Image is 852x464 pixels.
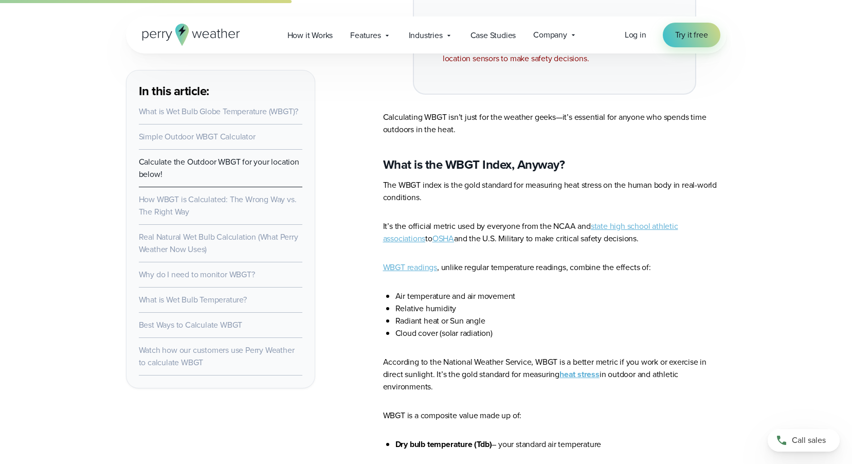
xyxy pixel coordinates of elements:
[139,156,299,180] a: Calculate the Outdoor WBGT for your location below!
[350,29,380,42] span: Features
[462,25,525,46] a: Case Studies
[675,29,708,41] span: Try it free
[139,231,298,255] a: Real Natural Wet Bulb Calculation (What Perry Weather Now Uses)
[383,179,727,204] p: The WBGT index is the gold standard for measuring heat stress on the human body in real-world con...
[533,29,567,41] span: Company
[395,438,492,450] strong: Dry bulb temperature (Tdb)
[470,29,516,42] span: Case Studies
[383,156,727,173] h3: What is the WBGT Index, Anyway?
[395,327,727,340] li: Cloud cover (solar radiation)
[139,105,299,117] a: What is Wet Bulb Globe Temperature (WBGT)?
[395,438,727,451] li: – your standard air temperature
[383,111,727,136] p: Calculating WBGT isn’t just for the weather geeks—it’s essential for anyone who spends time outdo...
[383,409,727,422] p: WBGT is a composite value made up of:
[663,23,720,47] a: Try it free
[383,220,727,245] p: It’s the official metric used by everyone from the NCAA and to and the U.S. Military to make crit...
[139,131,256,142] a: Simple Outdoor WBGT Calculator
[383,220,678,244] a: state high school athletic associations
[279,25,342,46] a: How it Works
[383,261,727,274] p: , unlike regular temperature readings, combine the effects of:
[559,368,600,380] a: heat stress
[395,302,727,315] li: Relative humidity
[383,261,437,273] a: WBGT readings
[625,29,646,41] a: Log in
[139,269,255,280] a: Why do I need to monitor WBGT?
[139,83,302,99] h3: In this article:
[139,294,247,306] a: What is Wet Bulb Temperature?
[139,344,295,368] a: Watch how our customers use Perry Weather to calculate WBGT
[768,429,840,452] a: Call sales
[139,193,297,218] a: How WBGT is Calculated: The Wrong Way vs. The Right Way
[287,29,333,42] span: How it Works
[395,290,727,302] li: Air temperature and air movement
[383,356,727,393] p: According to the National Weather Service, WBGT is a better metric if you work or exercise in dir...
[139,319,243,331] a: Best Ways to Calculate WBGT
[432,233,454,244] a: OSHA
[409,29,443,42] span: Industries
[395,315,727,327] li: Radiant heat or Sun angle
[792,434,826,447] span: Call sales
